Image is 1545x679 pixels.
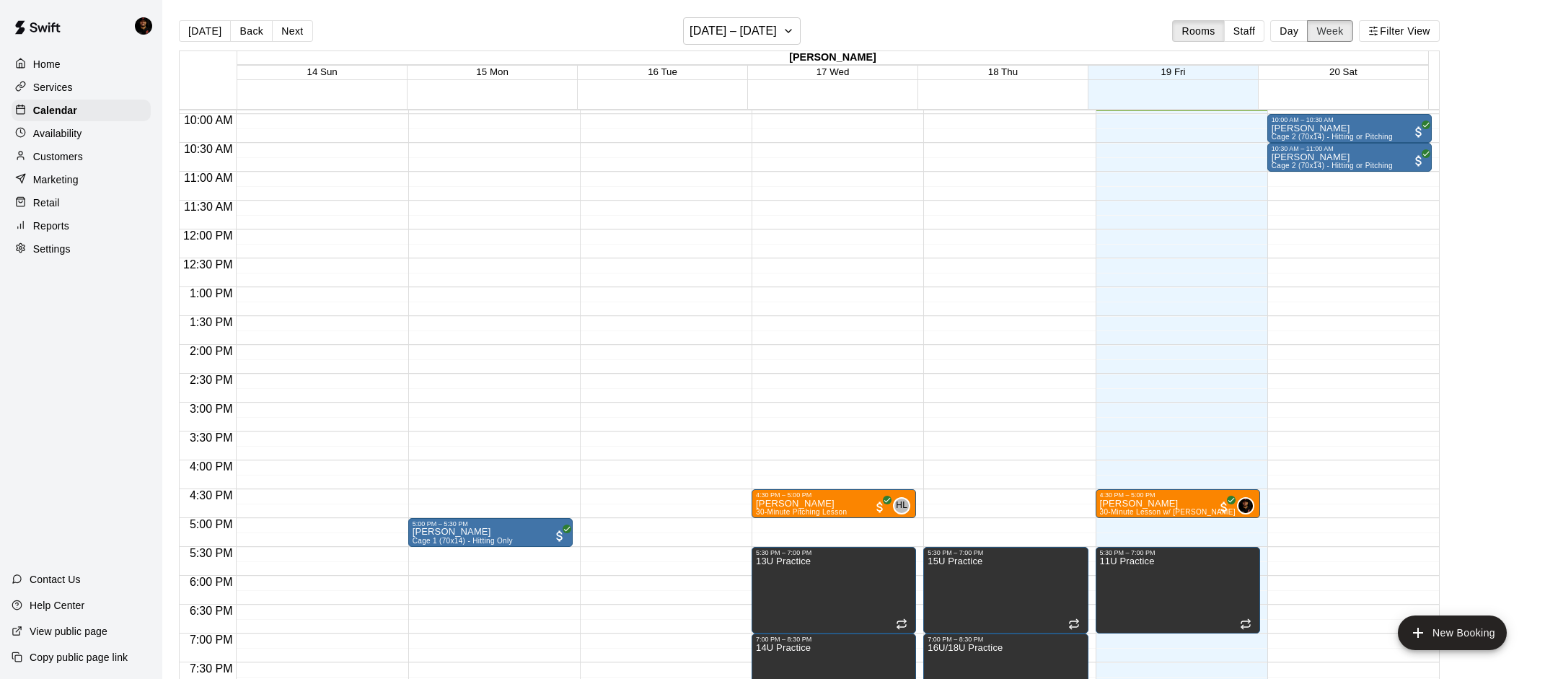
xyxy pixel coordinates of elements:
[1272,116,1427,123] div: 10:00 AM – 10:30 AM
[33,149,83,164] p: Customers
[928,636,1083,643] div: 7:00 PM – 8:30 PM
[12,123,151,144] a: Availability
[33,103,77,118] p: Calendar
[756,636,912,643] div: 7:00 PM – 8:30 PM
[186,489,237,501] span: 4:30 PM
[413,537,513,545] span: Cage 1 (70x14) - Hitting Only
[12,192,151,214] a: Retail
[33,219,69,233] p: Reports
[186,374,237,386] span: 2:30 PM
[186,345,237,357] span: 2:00 PM
[1240,618,1251,630] span: Recurring event
[756,508,847,516] span: 30-Minute Pitching Lesson
[1267,143,1432,172] div: 10:30 AM – 11:00 AM: David Thornton
[33,172,79,187] p: Marketing
[1096,547,1260,634] div: 5:30 PM – 7:00 PM: 11U Practice
[923,547,1088,634] div: 5:30 PM – 7:00 PM: 15U Practice
[413,520,568,527] div: 5:00 PM – 5:30 PM
[1172,20,1224,42] button: Rooms
[553,529,567,543] span: All customers have paid
[1243,497,1254,514] span: Chris McFarland
[476,66,508,77] button: 15 Mon
[893,497,910,514] div: Harrison Lee
[12,238,151,260] a: Settings
[1217,500,1231,514] span: All customers have paid
[1412,125,1426,139] span: All customers have paid
[1068,618,1080,630] span: Recurring event
[1237,497,1254,514] div: Chris McFarland
[237,51,1428,65] div: [PERSON_NAME]
[186,634,237,646] span: 7:00 PM
[12,169,151,190] a: Marketing
[186,576,237,588] span: 6:00 PM
[408,518,573,547] div: 5:00 PM – 5:30 PM: Kevin Moore
[12,53,151,75] a: Home
[186,316,237,328] span: 1:30 PM
[988,66,1018,77] button: 18 Thu
[1272,145,1427,152] div: 10:30 AM – 11:00 AM
[33,242,71,256] p: Settings
[186,460,237,473] span: 4:00 PM
[683,17,801,45] button: [DATE] – [DATE]
[1161,66,1185,77] button: 19 Fri
[135,17,152,35] img: Chris McFarland
[180,143,237,155] span: 10:30 AM
[132,12,162,40] div: Chris McFarland
[33,126,82,141] p: Availability
[756,491,912,499] div: 4:30 PM – 5:00 PM
[186,432,237,444] span: 3:30 PM
[30,572,81,587] p: Contact Us
[180,258,236,271] span: 12:30 PM
[1272,133,1393,141] span: Cage 2 (70x14) - Hitting or Pitching
[180,172,237,184] span: 11:00 AM
[896,618,907,630] span: Recurring event
[230,20,273,42] button: Back
[186,403,237,415] span: 3:00 PM
[1100,508,1236,516] span: 30-Minute Lesson w/ [PERSON_NAME]
[1096,489,1260,518] div: 4:30 PM – 5:00 PM: Charlie Dean
[186,547,237,559] span: 5:30 PM
[272,20,312,42] button: Next
[12,146,151,167] a: Customers
[928,549,1083,556] div: 5:30 PM – 7:00 PM
[179,20,231,42] button: [DATE]
[896,499,907,513] span: HL
[1100,491,1256,499] div: 4:30 PM – 5:00 PM
[1224,20,1265,42] button: Staff
[33,80,73,95] p: Services
[1238,499,1253,513] img: Chris McFarland
[899,497,910,514] span: Harrison Lee
[33,57,61,71] p: Home
[1272,162,1393,170] span: Cage 2 (70x14) - Hitting or Pitching
[1398,616,1507,650] button: add
[1270,20,1308,42] button: Day
[186,605,237,617] span: 6:30 PM
[12,76,151,98] a: Services
[30,624,107,639] p: View public page
[30,598,84,613] p: Help Center
[1359,20,1440,42] button: Filter View
[12,100,151,121] a: Calendar
[12,215,151,237] a: Reports
[816,66,850,77] button: 17 Wed
[1267,114,1432,143] div: 10:00 AM – 10:30 AM: David Thornton
[186,518,237,530] span: 5:00 PM
[752,547,916,634] div: 5:30 PM – 7:00 PM: 13U Practice
[180,229,236,242] span: 12:00 PM
[648,66,677,77] button: 16 Tue
[756,549,912,556] div: 5:30 PM – 7:00 PM
[33,196,60,210] p: Retail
